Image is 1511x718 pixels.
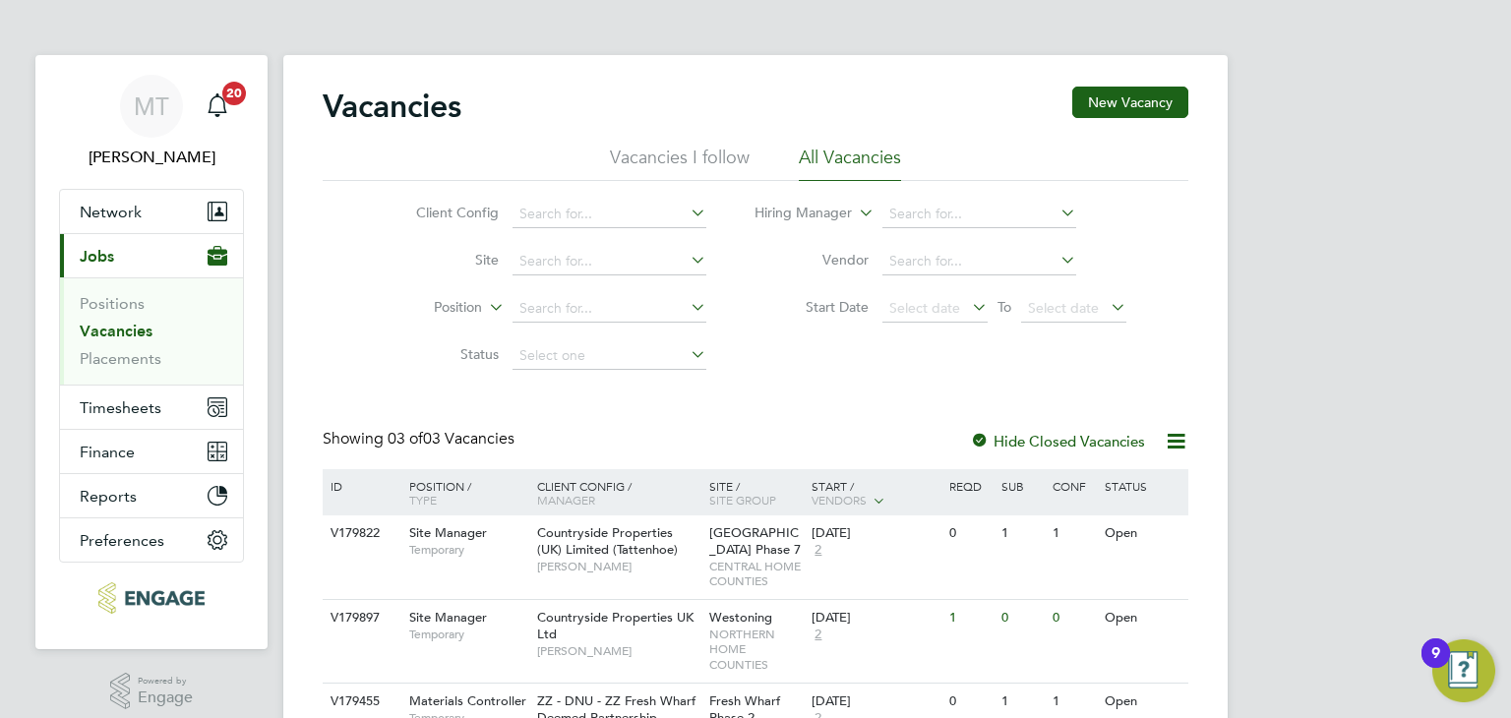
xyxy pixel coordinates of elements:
[889,299,960,317] span: Select date
[709,609,772,626] span: Westoning
[997,600,1048,636] div: 0
[198,75,237,138] a: 20
[409,609,487,626] span: Site Manager
[134,93,169,119] span: MT
[326,600,394,636] div: V179897
[755,298,869,316] label: Start Date
[992,294,1017,320] span: To
[970,432,1145,450] label: Hide Closed Vacancies
[537,643,699,659] span: [PERSON_NAME]
[60,386,243,429] button: Timesheets
[369,298,482,318] label: Position
[138,673,193,689] span: Powered by
[409,627,527,642] span: Temporary
[323,429,518,449] div: Showing
[807,469,944,518] div: Start /
[944,469,996,503] div: Reqd
[1432,639,1495,702] button: Open Resource Center, 9 new notifications
[1028,299,1099,317] span: Select date
[59,75,244,169] a: MT[PERSON_NAME]
[812,627,824,643] span: 2
[537,492,595,508] span: Manager
[110,673,194,710] a: Powered byEngage
[60,518,243,562] button: Preferences
[386,251,499,269] label: Site
[60,190,243,233] button: Network
[513,248,706,275] input: Search for...
[532,469,704,516] div: Client Config /
[388,429,423,449] span: 03 of
[60,234,243,277] button: Jobs
[709,492,776,508] span: Site Group
[704,469,808,516] div: Site /
[812,525,939,542] div: [DATE]
[1048,600,1099,636] div: 0
[98,582,204,614] img: acr-ltd-logo-retina.png
[394,469,532,516] div: Position /
[882,201,1076,228] input: Search for...
[739,204,852,223] label: Hiring Manager
[80,443,135,461] span: Finance
[709,559,803,589] span: CENTRAL HOME COUNTIES
[812,693,939,710] div: [DATE]
[59,582,244,614] a: Go to home page
[80,398,161,417] span: Timesheets
[59,146,244,169] span: Martina Taylor
[537,559,699,574] span: [PERSON_NAME]
[812,610,939,627] div: [DATE]
[1431,653,1440,679] div: 9
[812,492,867,508] span: Vendors
[409,524,487,541] span: Site Manager
[326,469,394,503] div: ID
[537,609,694,642] span: Countryside Properties UK Ltd
[513,342,706,370] input: Select one
[138,689,193,706] span: Engage
[944,515,996,552] div: 0
[1048,515,1099,552] div: 1
[1048,469,1099,503] div: Conf
[60,474,243,517] button: Reports
[222,82,246,105] span: 20
[944,600,996,636] div: 1
[388,429,514,449] span: 03 Vacancies
[60,430,243,473] button: Finance
[323,87,461,126] h2: Vacancies
[409,492,437,508] span: Type
[812,542,824,559] span: 2
[409,692,526,709] span: Materials Controller
[80,294,145,313] a: Positions
[755,251,869,269] label: Vendor
[80,247,114,266] span: Jobs
[80,531,164,550] span: Preferences
[80,203,142,221] span: Network
[386,204,499,221] label: Client Config
[60,277,243,385] div: Jobs
[35,55,268,649] nav: Main navigation
[610,146,750,181] li: Vacancies I follow
[1100,600,1185,636] div: Open
[709,627,803,673] span: NORTHERN HOME COUNTIES
[997,515,1048,552] div: 1
[537,524,678,558] span: Countryside Properties (UK) Limited (Tattenhoe)
[80,349,161,368] a: Placements
[1072,87,1188,118] button: New Vacancy
[1100,515,1185,552] div: Open
[513,201,706,228] input: Search for...
[326,515,394,552] div: V179822
[997,469,1048,503] div: Sub
[513,295,706,323] input: Search for...
[386,345,499,363] label: Status
[882,248,1076,275] input: Search for...
[409,542,527,558] span: Temporary
[1100,469,1185,503] div: Status
[709,524,801,558] span: [GEOGRAPHIC_DATA] Phase 7
[80,322,152,340] a: Vacancies
[799,146,901,181] li: All Vacancies
[80,487,137,506] span: Reports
